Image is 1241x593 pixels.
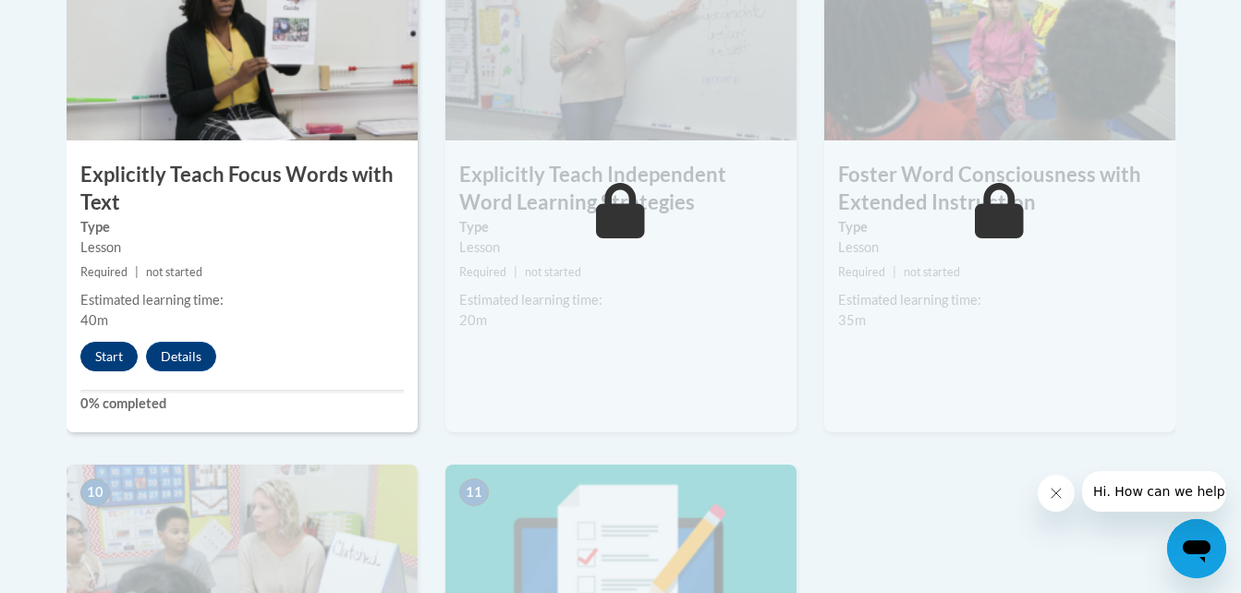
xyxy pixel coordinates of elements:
[459,478,489,506] span: 11
[80,342,138,371] button: Start
[146,342,216,371] button: Details
[80,478,110,506] span: 10
[1167,519,1226,578] iframe: Button to launch messaging window
[1082,471,1226,512] iframe: Message from company
[459,217,783,237] label: Type
[893,265,896,279] span: |
[146,265,202,279] span: not started
[80,217,404,237] label: Type
[67,161,418,218] h3: Explicitly Teach Focus Words with Text
[838,265,885,279] span: Required
[135,265,139,279] span: |
[445,161,797,218] h3: Explicitly Teach Independent Word Learning Strategies
[838,312,866,328] span: 35m
[11,13,150,28] span: Hi. How can we help?
[80,393,404,414] label: 0% completed
[459,237,783,258] div: Lesson
[80,312,108,328] span: 40m
[80,265,128,279] span: Required
[80,290,404,310] div: Estimated learning time:
[1038,475,1075,512] iframe: Close message
[838,217,1162,237] label: Type
[525,265,581,279] span: not started
[838,290,1162,310] div: Estimated learning time:
[904,265,960,279] span: not started
[459,290,783,310] div: Estimated learning time:
[824,161,1175,218] h3: Foster Word Consciousness with Extended Instruction
[80,237,404,258] div: Lesson
[459,265,506,279] span: Required
[838,237,1162,258] div: Lesson
[514,265,517,279] span: |
[459,312,487,328] span: 20m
